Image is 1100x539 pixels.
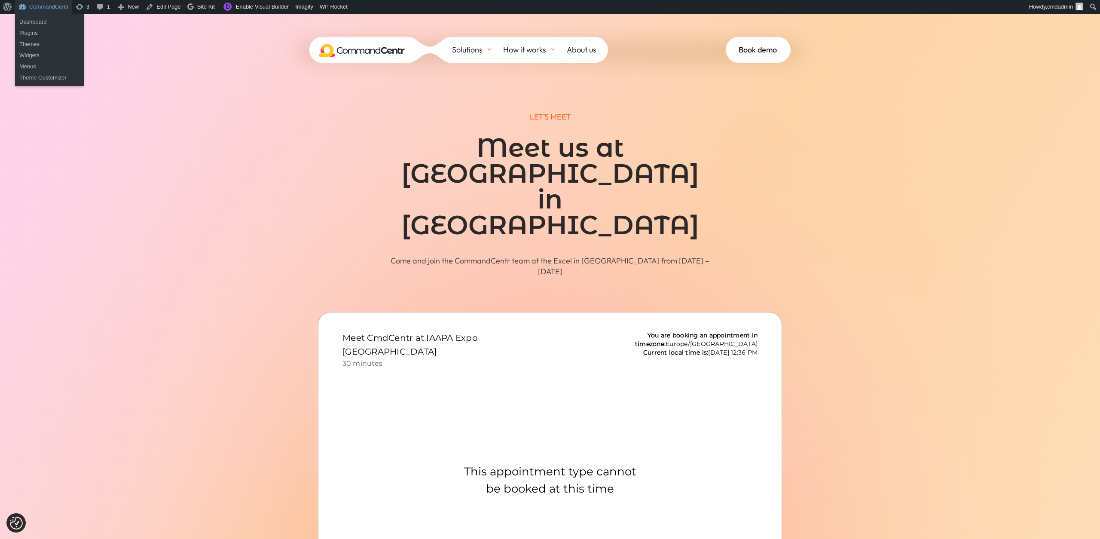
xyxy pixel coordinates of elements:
[567,37,608,63] a: About us
[318,111,782,122] p: LET’S MEET
[1047,3,1073,10] span: cmdadmin
[387,135,713,242] h1: Meet us at [GEOGRAPHIC_DATA] in [GEOGRAPHIC_DATA]
[10,517,23,530] img: Revisit consent button
[503,43,546,56] span: How it works
[10,517,23,530] button: Consent Preferences
[387,255,713,277] p: Come and join the CommandCentr team at the Excel in [GEOGRAPHIC_DATA] from [DATE] – [DATE]
[726,37,791,63] a: Book demo
[567,43,596,56] span: About us
[503,37,567,63] a: How it works
[739,43,777,56] span: Book demo
[452,43,483,56] span: Solutions
[452,37,503,63] a: Solutions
